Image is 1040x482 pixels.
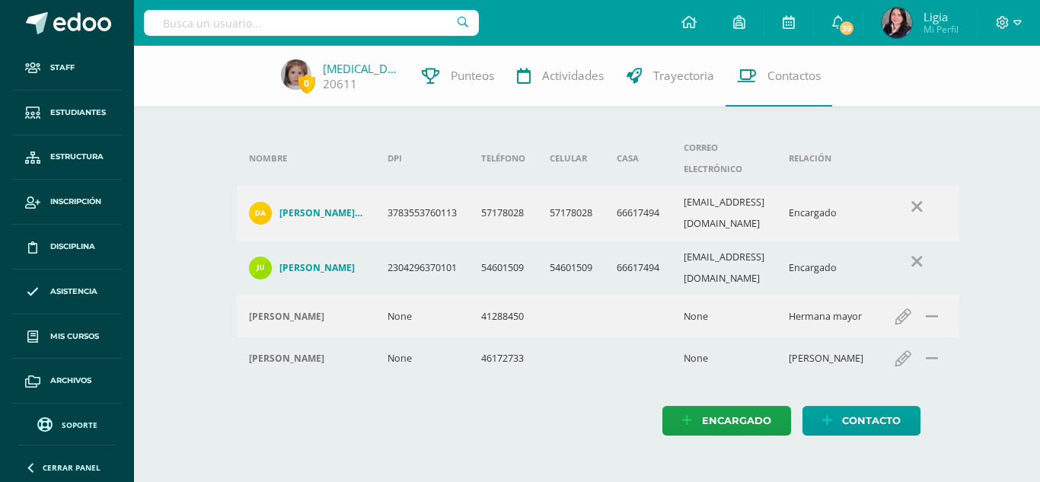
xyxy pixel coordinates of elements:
th: Celular [538,131,605,186]
input: Busca un usuario... [144,10,479,36]
a: Estructura [12,136,122,180]
span: Archivos [50,375,91,387]
span: Estructura [50,151,104,163]
th: Correo electrónico [672,131,777,186]
img: a82550485e57e263d483fbf1311e208c.png [249,257,272,279]
span: Actividades [542,68,604,84]
div: Silvia Rubio [249,353,363,365]
th: Nombre [237,131,375,186]
td: None [672,295,777,337]
a: Contactos [726,46,832,107]
td: 66617494 [605,241,672,295]
th: Relación [777,131,876,186]
td: 46172733 [469,337,538,379]
span: Contacto [842,407,901,435]
td: 3783553760113 [375,186,469,241]
div: Ana Gabriela Rubio [249,311,363,323]
td: 54601509 [469,241,538,295]
img: 9271d903849d989bfa6c0e64073e7488.png [249,202,272,225]
a: Punteos [410,46,506,107]
a: Soporte [18,413,116,434]
td: None [375,337,469,379]
a: Actividades [506,46,615,107]
td: Hermana mayor [777,295,876,337]
td: 57178028 [538,186,605,241]
td: 2304296370101 [375,241,469,295]
a: [PERSON_NAME] [249,257,363,279]
a: Inscripción [12,180,122,225]
span: Soporte [62,420,97,430]
td: 54601509 [538,241,605,295]
span: Mis cursos [50,330,99,343]
img: d5e06c0e5c60f8cb8d69cae07b21a756.png [882,8,912,38]
td: None [375,295,469,337]
span: Inscripción [50,196,101,208]
td: [PERSON_NAME] [777,337,876,379]
td: 41288450 [469,295,538,337]
td: [EMAIL_ADDRESS][DOMAIN_NAME] [672,241,777,295]
span: Disciplina [50,241,95,253]
img: 61545ac5e105ab63748b295de041184c.png [281,59,311,90]
h4: [PERSON_NAME] [279,262,355,274]
span: Mi Perfil [924,23,959,36]
td: None [672,337,777,379]
td: Encargado [777,241,876,295]
a: [MEDICAL_DATA][PERSON_NAME] [323,61,399,76]
td: [EMAIL_ADDRESS][DOMAIN_NAME] [672,186,777,241]
h4: [PERSON_NAME] [249,353,324,365]
span: Encargado [702,407,771,435]
span: Punteos [451,68,494,84]
a: [PERSON_NAME] [PERSON_NAME] [249,202,363,225]
span: Cerrar panel [43,462,100,473]
a: Mis cursos [12,314,122,359]
span: 39 [838,20,855,37]
a: Archivos [12,359,122,404]
th: Casa [605,131,672,186]
span: Estudiantes [50,107,106,119]
a: Disciplina [12,225,122,270]
a: Staff [12,46,122,91]
a: 20611 [323,76,357,92]
span: Ligia [924,9,959,24]
span: Contactos [767,68,821,84]
th: Teléfono [469,131,538,186]
a: Asistencia [12,270,122,314]
span: Asistencia [50,286,97,298]
td: 57178028 [469,186,538,241]
h4: [PERSON_NAME] [249,311,324,323]
a: Estudiantes [12,91,122,136]
td: 66617494 [605,186,672,241]
h4: [PERSON_NAME] [PERSON_NAME] [279,207,363,219]
a: Contacto [802,406,920,436]
td: Encargado [777,186,876,241]
th: DPI [375,131,469,186]
span: Trayectoria [653,68,714,84]
a: Trayectoria [615,46,726,107]
span: 0 [298,74,315,93]
a: Encargado [662,406,791,436]
span: Staff [50,62,75,74]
